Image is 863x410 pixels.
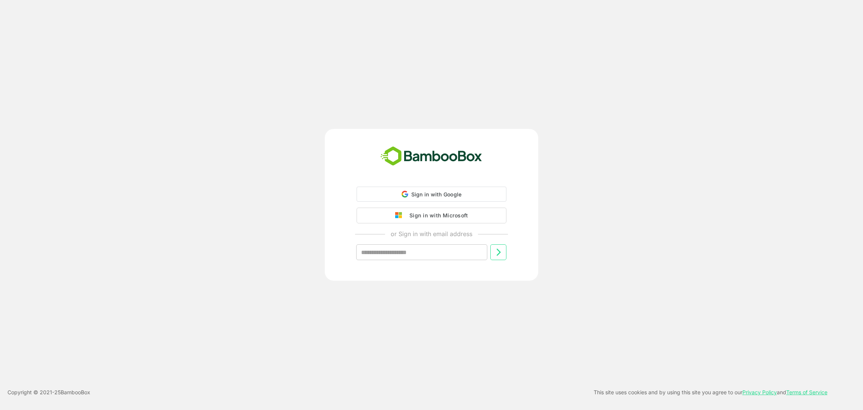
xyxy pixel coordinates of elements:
img: bamboobox [376,144,486,169]
img: google [395,212,406,219]
div: Sign in with Microsoft [406,211,468,220]
a: Privacy Policy [742,389,777,395]
p: Copyright © 2021- 25 BambooBox [7,388,90,397]
a: Terms of Service [786,389,827,395]
div: Sign in with Google [357,187,506,202]
p: This site uses cookies and by using this site you agree to our and [594,388,827,397]
p: or Sign in with email address [391,229,472,238]
button: Sign in with Microsoft [357,208,506,223]
span: Sign in with Google [411,191,462,198]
